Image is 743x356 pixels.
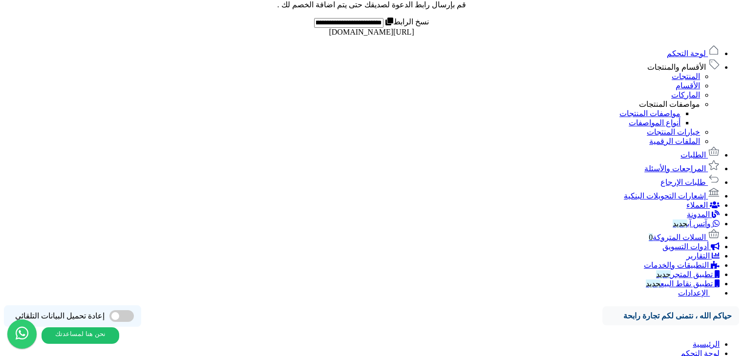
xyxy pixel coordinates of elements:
[649,233,653,241] span: 0
[644,261,720,269] a: التطبيقات والخدمات
[644,164,706,173] span: المراجعات والأسئلة
[673,219,720,228] a: وآتس آبجديد
[656,270,720,278] a: تطبيق المتجرجديد
[610,311,732,320] p: حياكم الله ، نتمنى لكم تجارة رابحة
[624,192,720,200] a: إشعارات التحويلات البنكية
[672,72,700,80] a: المنتجات
[686,201,720,209] a: العملاء
[660,178,706,186] span: طلبات الإرجاع
[647,128,700,136] a: خيارات المنتجات
[678,289,720,297] a: الإعدادات
[629,119,680,127] a: أنواع المواصفات
[656,270,713,278] span: تطبيق المتجر
[383,18,429,26] label: نسخ الرابط
[680,151,720,159] a: الطلبات
[660,178,720,186] a: طلبات الإرجاع
[624,192,706,200] span: إشعارات التحويلات البنكية
[680,151,706,159] span: الطلبات
[649,233,706,241] span: السلات المتروكة
[644,164,720,173] a: المراجعات والأسئلة
[686,252,720,260] a: التقارير
[15,311,105,320] span: إعادة تحميل البيانات التلقائي
[649,233,720,241] a: السلات المتروكة0
[639,100,700,108] a: مواصفات المنتجات
[686,252,710,260] span: التقارير
[662,242,709,251] span: أدوات التسويق
[619,109,680,118] a: مواصفات المنتجات
[656,270,671,278] span: جديد
[649,137,700,145] a: الملفات الرقمية
[646,279,713,288] span: تطبيق نقاط البيع
[687,210,710,218] span: المدونة
[667,49,720,58] a: لوحة التحكم
[646,279,660,288] span: جديد
[647,63,706,71] span: الأقسام والمنتجات
[646,279,720,288] a: تطبيق نقاط البيعجديد
[687,210,720,218] a: المدونة
[693,340,720,348] a: الرئيسية
[673,219,711,228] span: وآتس آب
[671,91,700,99] a: الماركات
[673,219,687,228] span: جديد
[662,242,720,251] a: أدوات التسويق
[4,28,739,37] div: [URL][DOMAIN_NAME]
[644,261,709,269] span: التطبيقات والخدمات
[686,201,708,209] span: العملاء
[667,49,706,58] span: لوحة التحكم
[676,81,700,90] a: الأقسام
[678,289,708,297] span: الإعدادات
